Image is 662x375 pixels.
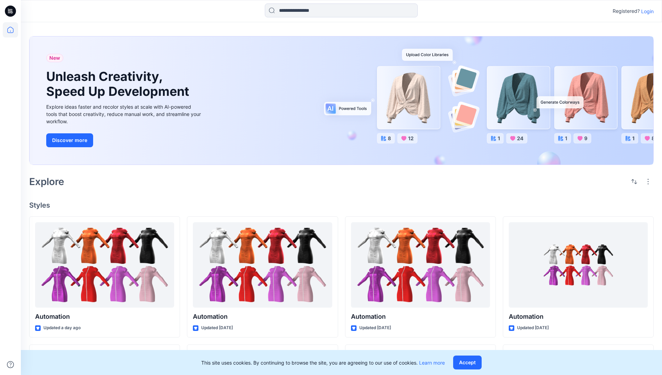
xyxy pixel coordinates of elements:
[351,222,490,308] a: Automation
[641,8,654,15] p: Login
[453,356,482,369] button: Accept
[201,359,445,366] p: This site uses cookies. By continuing to browse the site, you are agreeing to our use of cookies.
[29,176,64,187] h2: Explore
[43,324,81,332] p: Updated a day ago
[46,69,192,99] h1: Unleash Creativity, Speed Up Development
[613,7,640,15] p: Registered?
[517,324,549,332] p: Updated [DATE]
[29,201,654,209] h4: Styles
[193,222,332,308] a: Automation
[46,133,203,147] a: Discover more
[35,222,174,308] a: Automation
[509,312,648,322] p: Automation
[201,324,233,332] p: Updated [DATE]
[509,222,648,308] a: Automation
[49,54,60,62] span: New
[35,312,174,322] p: Automation
[359,324,391,332] p: Updated [DATE]
[351,312,490,322] p: Automation
[46,133,93,147] button: Discover more
[193,312,332,322] p: Automation
[419,360,445,366] a: Learn more
[46,103,203,125] div: Explore ideas faster and recolor styles at scale with AI-powered tools that boost creativity, red...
